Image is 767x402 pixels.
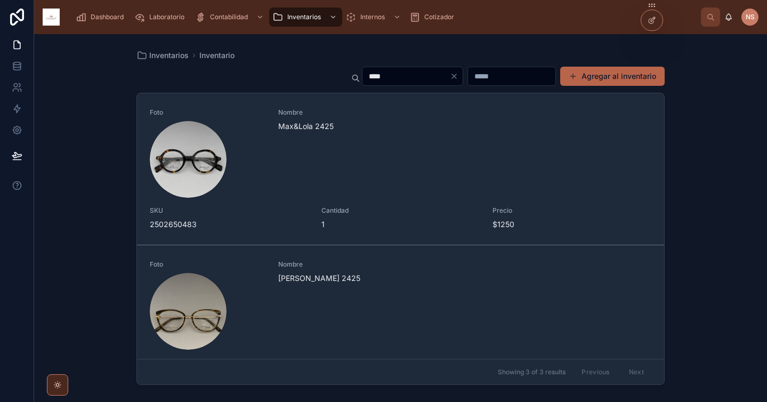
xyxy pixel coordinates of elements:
span: Foto [150,260,265,269]
a: Internos [342,7,406,27]
span: Laboratorio [149,13,184,21]
a: Inventarios [136,50,189,61]
button: Agregar al inventario [560,67,665,86]
span: Foto [150,108,265,117]
a: FotoNombreMax&Lola 2425SKU2502650483Cantidad1Precio$1250 [137,93,664,245]
span: [PERSON_NAME] 2425 [278,273,523,284]
span: Precio [493,206,651,215]
span: Showing 3 of 3 results [498,368,566,376]
a: FotoNombre[PERSON_NAME] 2425SKU2502650403Cantidad1Precio$1250 [137,245,664,397]
span: Cantidad [321,358,480,367]
img: App logo [43,9,60,26]
a: Contabilidad [192,7,269,27]
a: Laboratorio [131,7,192,27]
span: Internos [360,13,385,21]
div: scrollable content [68,5,701,29]
span: $1250 [493,219,651,230]
button: Clear [450,72,463,81]
span: Nombre [278,108,523,117]
span: 2502650483 [150,219,309,230]
a: Dashboard [72,7,131,27]
span: Max&Lola 2425 [278,121,523,132]
span: Contabilidad [210,13,248,21]
a: Inventario [199,50,235,61]
a: Inventarios [269,7,342,27]
span: SKU [150,358,309,367]
span: Cotizador [424,13,454,21]
span: Cantidad [321,206,480,215]
span: Precio [493,358,651,367]
span: SKU [150,206,309,215]
span: Inventarios [287,13,321,21]
a: Cotizador [406,7,462,27]
span: Nombre [278,260,523,269]
span: Dashboard [91,13,124,21]
span: Inventarios [149,50,189,61]
span: NS [746,13,755,21]
span: 1 [321,219,480,230]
